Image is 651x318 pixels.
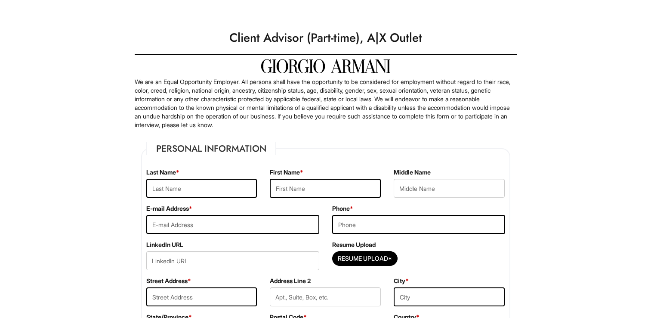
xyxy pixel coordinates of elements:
label: City [394,277,409,285]
input: City [394,287,505,306]
label: Phone [332,204,353,213]
input: Phone [332,215,505,234]
label: LinkedIn URL [146,240,183,249]
input: Last Name [146,179,257,198]
input: E-mail Address [146,215,319,234]
label: Street Address [146,277,191,285]
label: Resume Upload [332,240,376,249]
input: LinkedIn URL [146,251,319,270]
label: E-mail Address [146,204,192,213]
button: Resume Upload*Resume Upload* [332,251,398,266]
legend: Personal Information [146,142,276,155]
h1: Client Advisor (Part-time), A|X Outlet [130,26,521,50]
input: Middle Name [394,179,505,198]
input: First Name [270,179,381,198]
input: Apt., Suite, Box, etc. [270,287,381,306]
label: Middle Name [394,168,431,177]
label: Address Line 2 [270,277,311,285]
input: Street Address [146,287,257,306]
img: Giorgio Armani [261,59,390,73]
label: First Name [270,168,303,177]
p: We are an Equal Opportunity Employer. All persons shall have the opportunity to be considered for... [135,78,517,129]
label: Last Name [146,168,179,177]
